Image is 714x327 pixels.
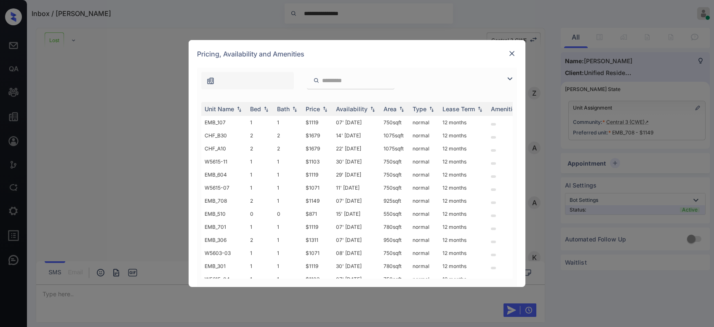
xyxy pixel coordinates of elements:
[247,194,274,207] td: 2
[409,233,439,247] td: normal
[201,155,247,168] td: W5615-11
[247,116,274,129] td: 1
[201,260,247,273] td: EMB_301
[247,155,274,168] td: 1
[333,220,380,233] td: 07' [DATE]
[333,207,380,220] td: 15' [DATE]
[439,273,488,286] td: 12 months
[439,129,488,142] td: 12 months
[277,105,290,113] div: Bath
[439,194,488,207] td: 12 months
[380,194,409,207] td: 925 sqft
[201,207,247,220] td: EMB_510
[274,129,302,142] td: 2
[201,116,247,129] td: EMB_107
[274,273,302,286] td: 1
[409,247,439,260] td: normal
[250,105,261,113] div: Bed
[333,233,380,247] td: 07' [DATE]
[439,116,488,129] td: 12 months
[439,233,488,247] td: 12 months
[439,220,488,233] td: 12 months
[247,260,274,273] td: 1
[439,155,488,168] td: 12 months
[201,142,247,155] td: CHF_A10
[333,181,380,194] td: 11' [DATE]
[333,260,380,273] td: 30' [DATE]
[427,106,436,112] img: sorting
[274,233,302,247] td: 1
[201,220,247,233] td: EMB_701
[201,129,247,142] td: CHF_B30
[380,116,409,129] td: 750 sqft
[302,260,333,273] td: $1119
[409,129,439,142] td: normal
[384,105,397,113] div: Area
[333,247,380,260] td: 08' [DATE]
[302,142,333,155] td: $1679
[247,247,274,260] td: 1
[442,105,475,113] div: Lease Term
[201,233,247,247] td: EMB_306
[333,273,380,286] td: 07' [DATE]
[439,142,488,155] td: 12 months
[201,247,247,260] td: W5603-03
[380,181,409,194] td: 750 sqft
[380,273,409,286] td: 750 sqft
[302,129,333,142] td: $1679
[302,194,333,207] td: $1149
[409,181,439,194] td: normal
[491,105,519,113] div: Amenities
[380,233,409,247] td: 950 sqft
[380,260,409,273] td: 780 sqft
[321,106,329,112] img: sorting
[302,233,333,247] td: $1311
[476,106,484,112] img: sorting
[247,129,274,142] td: 2
[262,106,270,112] img: sorting
[302,116,333,129] td: $1119
[302,155,333,168] td: $1103
[409,168,439,181] td: normal
[333,116,380,129] td: 07' [DATE]
[247,168,274,181] td: 1
[409,273,439,286] td: normal
[274,194,302,207] td: 1
[201,181,247,194] td: W5615-07
[380,155,409,168] td: 750 sqft
[302,207,333,220] td: $871
[247,142,274,155] td: 2
[201,273,247,286] td: W5615-04
[290,106,299,112] img: sorting
[247,181,274,194] td: 1
[274,155,302,168] td: 1
[274,247,302,260] td: 1
[508,49,516,58] img: close
[274,181,302,194] td: 1
[306,105,320,113] div: Price
[274,116,302,129] td: 1
[235,106,243,112] img: sorting
[205,105,234,113] div: Unit Name
[189,40,525,68] div: Pricing, Availability and Amenities
[274,220,302,233] td: 1
[380,129,409,142] td: 1075 sqft
[380,220,409,233] td: 780 sqft
[409,260,439,273] td: normal
[409,155,439,168] td: normal
[409,207,439,220] td: normal
[333,129,380,142] td: 14' [DATE]
[380,142,409,155] td: 1075 sqft
[247,220,274,233] td: 1
[201,194,247,207] td: EMB_708
[380,168,409,181] td: 750 sqft
[397,106,406,112] img: sorting
[302,273,333,286] td: $1103
[409,220,439,233] td: normal
[333,142,380,155] td: 22' [DATE]
[274,207,302,220] td: 0
[302,168,333,181] td: $1119
[333,194,380,207] td: 07' [DATE]
[302,247,333,260] td: $1071
[439,207,488,220] td: 12 months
